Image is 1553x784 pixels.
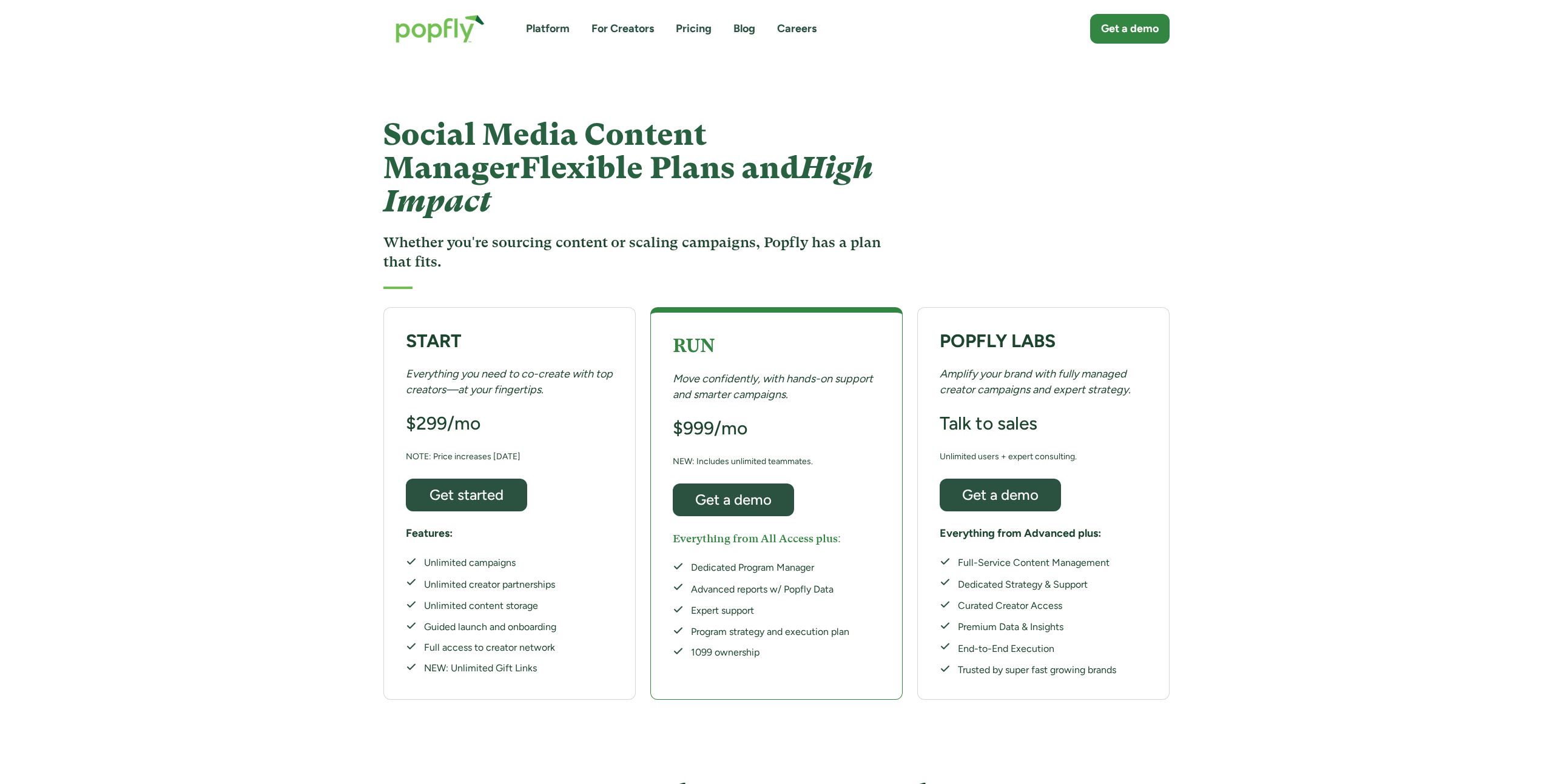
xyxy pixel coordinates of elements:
[673,372,873,400] em: Move confidently, with hands-on support and smarter campaigns.
[406,526,453,541] h5: Features:
[940,330,1056,352] strong: POPFLY LABS
[958,620,1116,634] div: Premium Data & Insights
[406,330,462,352] strong: START
[424,556,556,570] div: Unlimited campaigns
[383,150,873,219] span: Flexible Plans and
[940,449,1077,464] div: Unlimited users + expert consulting.
[691,646,849,659] div: 1099 ownership
[526,21,570,36] a: Platform
[383,233,886,272] h3: Whether you're sourcing content or scaling campaigns, Popfly has a plan that fits.
[676,21,712,36] a: Pricing
[958,641,1116,656] div: End-to-End Execution
[733,21,755,36] a: Blog
[673,483,794,516] a: Get a demo
[417,487,516,502] div: Get started
[424,599,556,613] div: Unlimited content storage
[684,492,783,507] div: Get a demo
[777,21,817,36] a: Careers
[383,118,886,218] h1: Social Media Content Manager
[691,625,849,639] div: Program strategy and execution plan
[673,417,747,440] h3: $999/mo
[673,454,813,469] div: NEW: Includes unlimited teammates.
[940,526,1101,541] h5: Everything from Advanced plus:
[406,449,520,464] div: NOTE: Price increases [DATE]
[673,335,715,356] strong: RUN
[424,577,556,592] div: Unlimited creator partnerships
[691,582,849,597] div: Advanced reports w/ Popfly Data
[406,367,613,396] em: Everything you need to co-create with top creators—at your fingertips.
[383,2,497,55] a: home
[691,604,849,617] div: Expert support
[424,662,556,675] div: NEW: Unlimited Gift Links
[591,21,654,36] a: For Creators
[958,577,1116,592] div: Dedicated Strategy & Support
[958,599,1116,613] div: Curated Creator Access
[691,561,849,574] div: Dedicated Program Manager
[424,620,556,634] div: Guided launch and onboarding
[958,663,1116,677] div: Trusted by super fast growing brands
[958,556,1116,570] div: Full-Service Content Management
[383,150,873,219] em: High Impact
[940,412,1037,435] h3: Talk to sales
[406,479,527,511] a: Get started
[1101,21,1159,36] div: Get a demo
[940,479,1061,511] a: Get a demo
[673,531,841,546] h5: Everything from All Access plus:
[1090,14,1170,44] a: Get a demo
[406,412,480,435] h3: $299/mo
[424,641,556,654] div: Full access to creator network
[951,487,1050,502] div: Get a demo
[940,367,1131,396] em: Amplify your brand with fully managed creator campaigns and expert strategy.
